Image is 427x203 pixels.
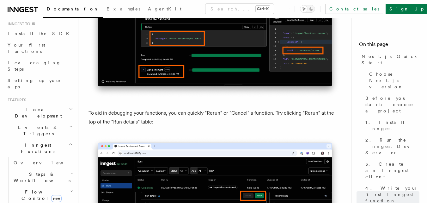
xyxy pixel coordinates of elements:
a: Contact sales [325,4,383,14]
span: Inngest Functions [5,142,68,155]
button: Search...Ctrl+K [205,4,274,14]
span: Choose Next.js version [369,71,419,90]
a: 3. Create an Inngest client [363,158,419,182]
a: 2. Run the Inngest Dev Server [363,134,419,158]
span: 3. Create an Inngest client [365,161,419,180]
span: AgentKit [148,6,181,11]
a: Overview [11,157,74,168]
span: Inngest tour [5,22,35,27]
span: 2. Run the Inngest Dev Server [365,137,419,156]
button: Steps & Workflows [11,168,74,186]
a: Install the SDK [5,28,74,39]
button: Inngest Functions [5,139,74,157]
span: Local Development [5,106,69,119]
a: Leveraging Steps [5,57,74,75]
button: Local Development [5,104,74,122]
span: Leveraging Steps [8,60,61,72]
span: Flow Control [11,189,70,201]
span: Install the SDK [8,31,73,36]
span: 1. Install Inngest [365,119,419,132]
span: Before you start: choose a project [365,95,419,114]
span: new [51,195,62,202]
span: Documentation [47,6,99,11]
p: To aid in debugging your functions, you can quickly "Rerun" or "Cancel" a function. Try clicking ... [88,109,341,126]
a: Documentation [43,2,103,18]
a: Choose Next.js version [367,68,419,92]
a: 1. Install Inngest [363,117,419,134]
h4: On this page [359,41,419,51]
span: Next.js Quick Start [362,53,419,66]
span: Steps & Workflows [11,171,70,184]
span: Events & Triggers [5,124,69,137]
span: Examples [107,6,140,11]
a: Your first Functions [5,39,74,57]
a: AgentKit [144,2,185,17]
span: Your first Functions [8,42,45,54]
a: Setting up your app [5,75,74,92]
a: Before you start: choose a project [363,92,419,117]
span: Overview [14,160,79,165]
span: Setting up your app [8,78,62,89]
button: Toggle dark mode [300,5,315,13]
span: Features [5,98,26,103]
a: Next.js Quick Start [359,51,419,68]
kbd: Ctrl+K [256,6,270,12]
button: Events & Triggers [5,122,74,139]
a: Examples [103,2,144,17]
